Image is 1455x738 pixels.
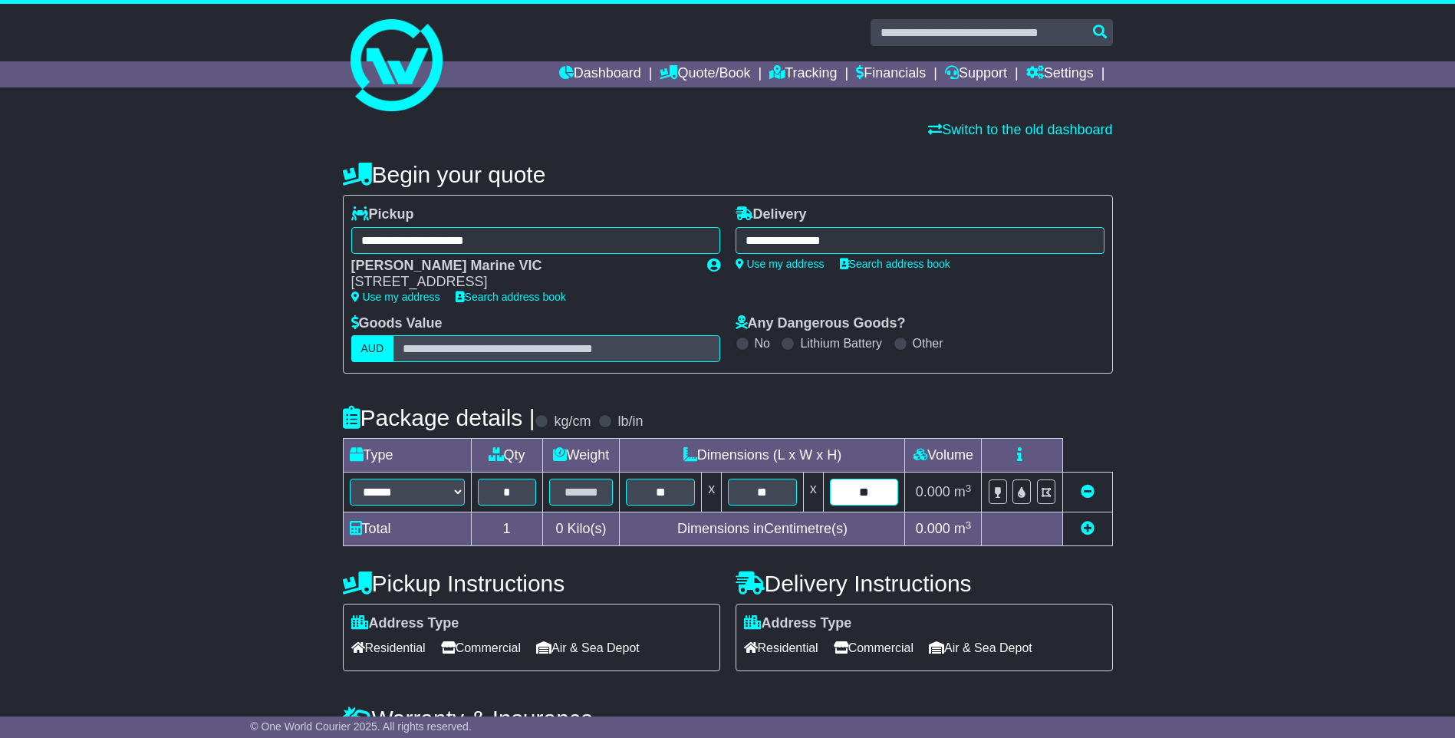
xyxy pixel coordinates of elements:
label: Lithium Battery [800,336,882,351]
label: lb/in [617,413,643,430]
td: Total [343,512,471,546]
h4: Delivery Instructions [736,571,1113,596]
td: Dimensions in Centimetre(s) [620,512,905,546]
span: Residential [351,636,426,660]
td: Qty [471,439,542,473]
label: Address Type [351,615,459,632]
a: Remove this item [1081,484,1095,499]
a: Financials [856,61,926,87]
span: m [954,484,972,499]
td: Kilo(s) [542,512,620,546]
a: Support [945,61,1007,87]
td: 1 [471,512,542,546]
a: Search address book [840,258,950,270]
div: [PERSON_NAME] Marine VIC [351,258,692,275]
sup: 3 [966,519,972,531]
span: Commercial [441,636,521,660]
a: Use my address [351,291,440,303]
label: No [755,336,770,351]
td: Type [343,439,471,473]
h4: Package details | [343,405,535,430]
div: [STREET_ADDRESS] [351,274,692,291]
td: x [803,473,823,512]
sup: 3 [966,483,972,494]
h4: Pickup Instructions [343,571,720,596]
td: Weight [542,439,620,473]
h4: Warranty & Insurance [343,706,1113,731]
td: Dimensions (L x W x H) [620,439,905,473]
label: AUD [351,335,394,362]
span: 0 [555,521,563,536]
span: Air & Sea Depot [929,636,1032,660]
label: Pickup [351,206,414,223]
label: Address Type [744,615,852,632]
a: Dashboard [559,61,641,87]
label: Other [913,336,943,351]
label: Any Dangerous Goods? [736,315,906,332]
a: Settings [1026,61,1094,87]
h4: Begin your quote [343,162,1113,187]
span: 0.000 [916,521,950,536]
a: Switch to the old dashboard [928,122,1112,137]
span: Air & Sea Depot [536,636,640,660]
label: Goods Value [351,315,443,332]
span: 0.000 [916,484,950,499]
td: x [702,473,722,512]
a: Add new item [1081,521,1095,536]
span: Commercial [834,636,913,660]
a: Use my address [736,258,825,270]
span: Residential [744,636,818,660]
a: Tracking [769,61,837,87]
a: Quote/Book [660,61,750,87]
label: kg/cm [554,413,591,430]
td: Volume [905,439,982,473]
span: © One World Courier 2025. All rights reserved. [250,720,472,733]
label: Delivery [736,206,807,223]
a: Search address book [456,291,566,303]
span: m [954,521,972,536]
